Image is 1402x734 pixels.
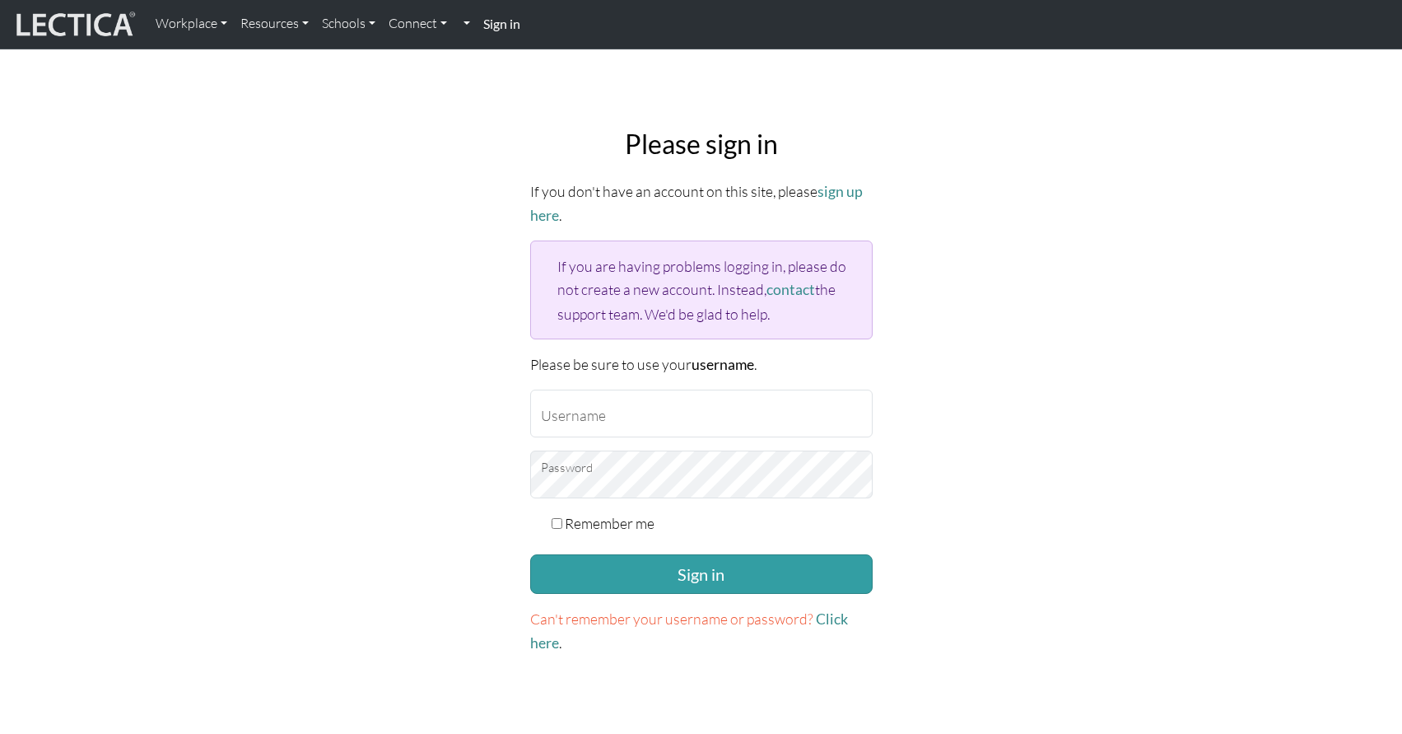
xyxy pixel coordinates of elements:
strong: username [692,356,754,373]
label: Remember me [565,512,654,535]
a: Schools [315,7,382,41]
h2: Please sign in [530,129,873,160]
a: Sign in [477,7,527,42]
input: Username [530,390,873,437]
p: If you don't have an account on this site, please . [530,180,873,227]
div: If you are having problems logging in, please do not create a new account. Instead, the support t... [530,241,873,339]
p: . [530,607,873,655]
a: Workplace [149,7,234,41]
button: Sign in [530,554,873,594]
a: contact [766,281,815,298]
a: Resources [234,7,315,41]
p: Please be sure to use your . [530,353,873,376]
span: Can't remember your username or password? [530,610,813,628]
strong: Sign in [483,16,520,31]
a: Connect [382,7,454,41]
img: lecticalive [12,9,136,40]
